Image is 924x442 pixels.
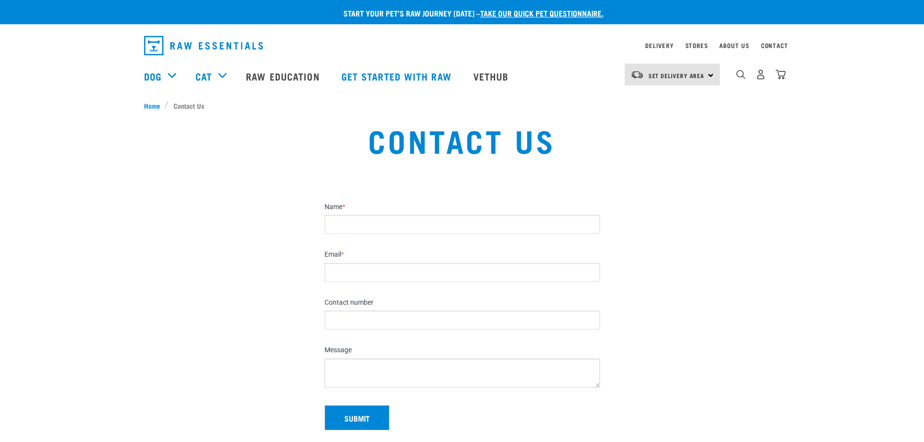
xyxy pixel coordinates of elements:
[144,100,780,111] nav: breadcrumbs
[719,44,749,47] a: About Us
[324,203,600,212] label: Name
[645,44,673,47] a: Delivery
[195,69,212,83] a: Cat
[236,57,331,96] a: Raw Education
[144,100,160,111] span: Home
[144,36,263,55] img: Raw Essentials Logo
[324,298,600,307] label: Contact number
[171,122,752,157] h1: Contact Us
[631,70,644,79] img: van-moving.png
[324,250,600,259] label: Email
[144,100,165,111] a: Home
[464,57,521,96] a: Vethub
[324,346,600,355] label: Message
[736,70,746,79] img: home-icon-1@2x.png
[324,405,389,430] button: Submit
[756,69,766,80] img: user.png
[332,57,464,96] a: Get started with Raw
[144,69,162,83] a: Dog
[685,44,708,47] a: Stores
[776,69,786,80] img: home-icon@2x.png
[136,32,788,59] nav: dropdown navigation
[480,11,603,15] a: take our quick pet questionnaire.
[761,44,788,47] a: Contact
[648,74,705,77] span: Set Delivery Area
